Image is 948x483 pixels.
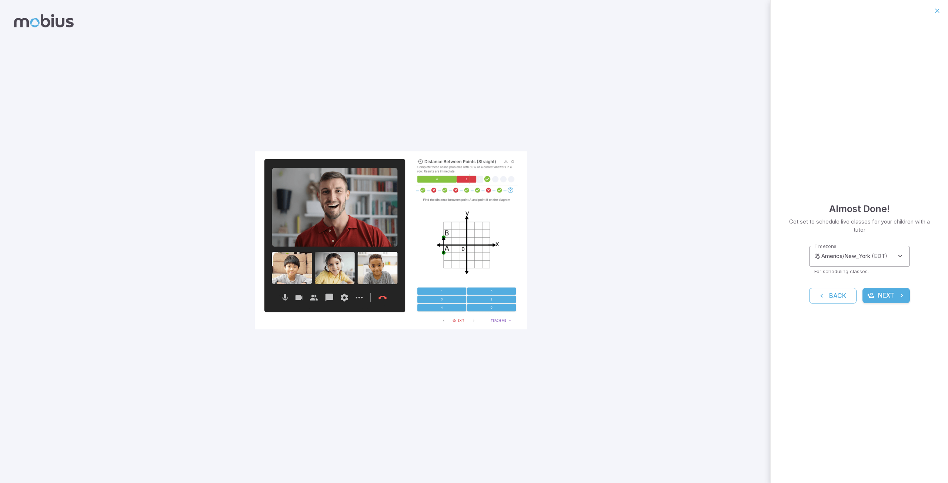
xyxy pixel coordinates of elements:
[788,218,930,234] p: Get set to schedule live classes for your children with a tutor
[814,243,837,250] label: Timezone
[814,268,905,275] p: For scheduling classes.
[829,201,890,216] h4: Almost Done!
[809,288,857,303] button: Back
[821,246,909,267] div: America/New_York (EDT)
[862,288,910,303] button: Next
[255,151,527,329] img: parent_5-illustration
